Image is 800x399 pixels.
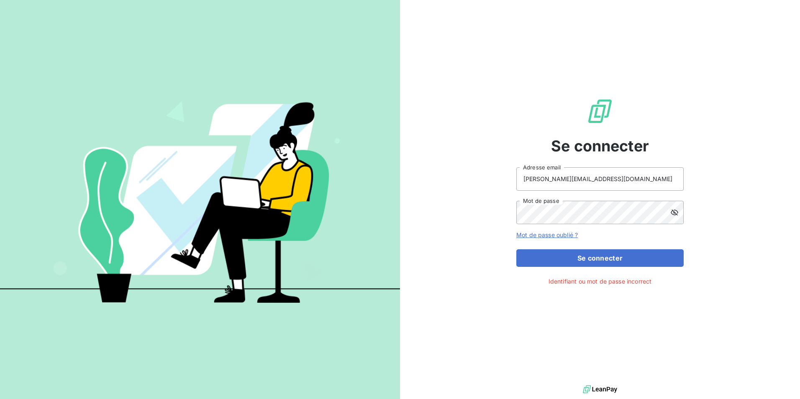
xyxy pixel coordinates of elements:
[516,167,684,191] input: placeholder
[551,135,649,157] span: Se connecter
[516,249,684,267] button: Se connecter
[516,231,578,238] a: Mot de passe oublié ?
[587,98,613,125] img: Logo LeanPay
[583,383,617,396] img: logo
[549,277,652,286] span: Identifiant ou mot de passe incorrect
